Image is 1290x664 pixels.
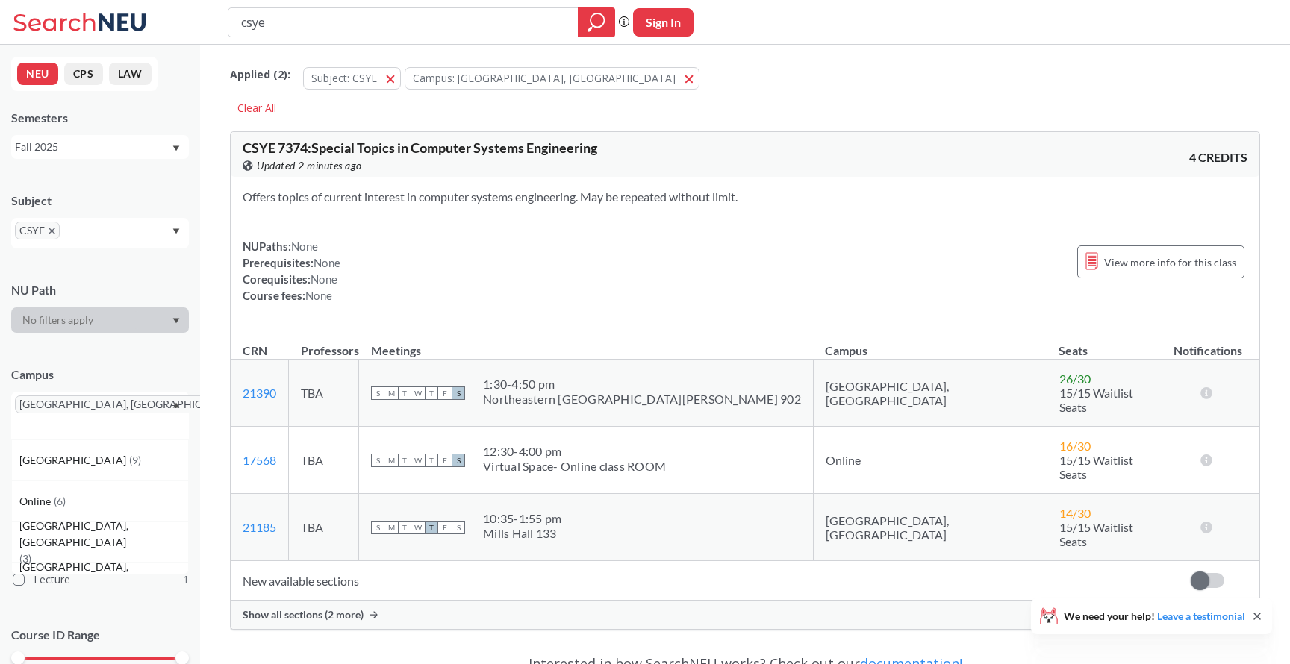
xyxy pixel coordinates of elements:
button: LAW [109,63,152,85]
span: S [371,454,384,467]
a: 21390 [243,386,276,400]
span: W [411,521,425,534]
td: TBA [289,494,359,561]
span: S [452,521,465,534]
input: Class, professor, course number, "phrase" [240,10,567,35]
div: 10:35 - 1:55 pm [483,511,561,526]
span: [GEOGRAPHIC_DATA], [GEOGRAPHIC_DATA]X to remove pill [15,395,252,413]
div: Mills Hall 133 [483,526,561,541]
p: Course ID Range [11,627,189,644]
div: CSYEX to remove pillDropdown arrow [11,218,189,248]
svg: X to remove pill [49,228,55,234]
span: None [305,289,332,302]
span: T [425,386,438,400]
span: 1 [183,571,189,588]
span: CSYE 7374 : Special Topics in Computer Systems Engineering [243,140,597,156]
svg: Dropdown arrow [172,402,180,408]
span: 14 / 30 [1059,506,1091,520]
a: Leave a testimonial [1157,610,1245,622]
span: Subject: CSYE [311,71,377,85]
div: Campus [11,366,189,383]
div: Show all sections (2 more) [231,601,1259,629]
td: TBA [289,360,359,427]
div: Northeastern [GEOGRAPHIC_DATA][PERSON_NAME] 902 [483,392,801,407]
td: [GEOGRAPHIC_DATA], [GEOGRAPHIC_DATA] [813,360,1047,427]
div: 12:30 - 4:00 pm [483,444,666,459]
svg: Dropdown arrow [172,145,180,151]
span: 26 / 30 [1059,372,1091,386]
td: Online [813,427,1047,494]
th: Seats [1047,328,1156,360]
div: Clear All [230,97,284,119]
span: View more info for this class [1104,253,1236,272]
span: M [384,454,398,467]
span: 15/15 Waitlist Seats [1059,520,1133,548]
span: T [398,521,411,534]
span: ( 6 ) [54,495,66,507]
span: T [398,386,411,400]
span: Applied ( 2 ): [230,66,290,83]
button: Subject: CSYE [303,67,401,90]
span: S [452,454,465,467]
svg: Dropdown arrow [172,228,180,234]
span: W [411,454,425,467]
span: None [314,256,340,269]
section: Offers topics of current interest in computer systems engineering. May be repeated without limit. [243,189,1247,205]
span: Campus: [GEOGRAPHIC_DATA], [GEOGRAPHIC_DATA] [413,71,676,85]
button: Campus: [GEOGRAPHIC_DATA], [GEOGRAPHIC_DATA] [405,67,699,90]
div: Virtual Space- Online class ROOM [483,459,666,474]
span: W [411,386,425,400]
span: CSYEX to remove pill [15,222,60,239]
td: [GEOGRAPHIC_DATA], [GEOGRAPHIC_DATA] [813,494,1047,561]
td: New available sections [231,561,1156,601]
div: Semesters [11,110,189,126]
span: T [425,454,438,467]
span: T [398,454,411,467]
span: Updated 2 minutes ago [257,157,362,174]
th: Professors [289,328,359,360]
span: S [371,386,384,400]
span: [GEOGRAPHIC_DATA], [GEOGRAPHIC_DATA] [19,559,188,592]
span: T [425,521,438,534]
button: Sign In [633,8,694,37]
span: 15/15 Waitlist Seats [1059,386,1133,414]
button: CPS [64,63,103,85]
span: 4 CREDITS [1189,149,1247,166]
span: M [384,386,398,400]
span: S [371,521,384,534]
span: ( 9 ) [129,454,141,466]
span: 16 / 30 [1059,439,1091,453]
a: 17568 [243,453,276,467]
span: [GEOGRAPHIC_DATA], [GEOGRAPHIC_DATA] [19,518,188,551]
a: 21185 [243,520,276,534]
label: Lecture [13,570,189,589]
th: Meetings [359,328,814,360]
span: ( 3 ) [19,552,31,565]
div: Subject [11,192,189,209]
div: 1:30 - 4:50 pm [483,377,801,392]
span: We need your help! [1064,611,1245,621]
div: Dropdown arrow [11,307,189,333]
div: NUPaths: Prerequisites: Corequisites: Course fees: [243,238,340,304]
div: magnifying glass [578,7,615,37]
span: None [311,272,337,286]
span: M [384,521,398,534]
span: Show all sections (2 more) [243,608,364,621]
span: F [438,386,452,400]
span: Online [19,493,54,510]
div: CRN [243,342,267,359]
div: [GEOGRAPHIC_DATA], [GEOGRAPHIC_DATA]X to remove pillDropdown arrow[GEOGRAPHIC_DATA](9)Online(6)[G... [11,392,189,439]
svg: Dropdown arrow [172,318,180,324]
span: None [291,239,318,253]
td: TBA [289,427,359,494]
div: NU Path [11,282,189,298]
span: F [438,521,452,534]
div: Fall 2025 [15,139,171,155]
span: 15/15 Waitlist Seats [1059,453,1133,481]
span: [GEOGRAPHIC_DATA] [19,452,129,469]
svg: magnifying glass [588,12,605,33]
button: NEU [17,63,58,85]
span: S [452,386,465,400]
div: Fall 2025Dropdown arrow [11,135,189,159]
th: Campus [813,328,1047,360]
